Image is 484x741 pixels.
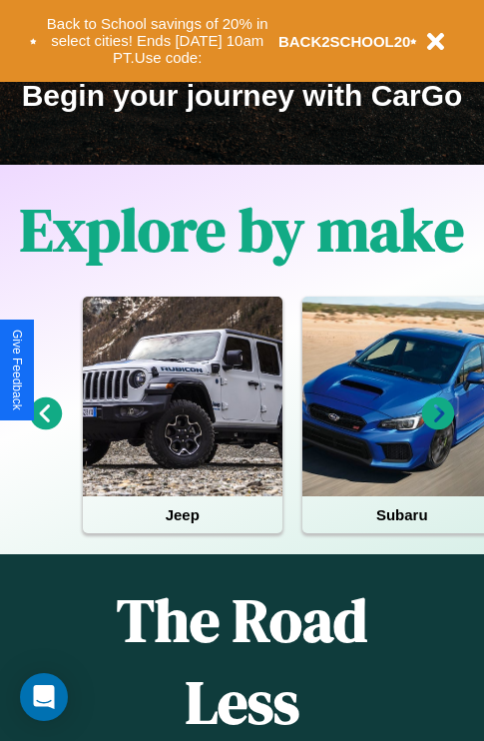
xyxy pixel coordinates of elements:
h4: Jeep [83,496,282,533]
b: BACK2SCHOOL20 [278,33,411,50]
div: Open Intercom Messenger [20,673,68,721]
div: Give Feedback [10,330,24,410]
button: Back to School savings of 20% in select cities! Ends [DATE] 10am PT.Use code: [37,10,278,72]
h1: Explore by make [20,189,464,271]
